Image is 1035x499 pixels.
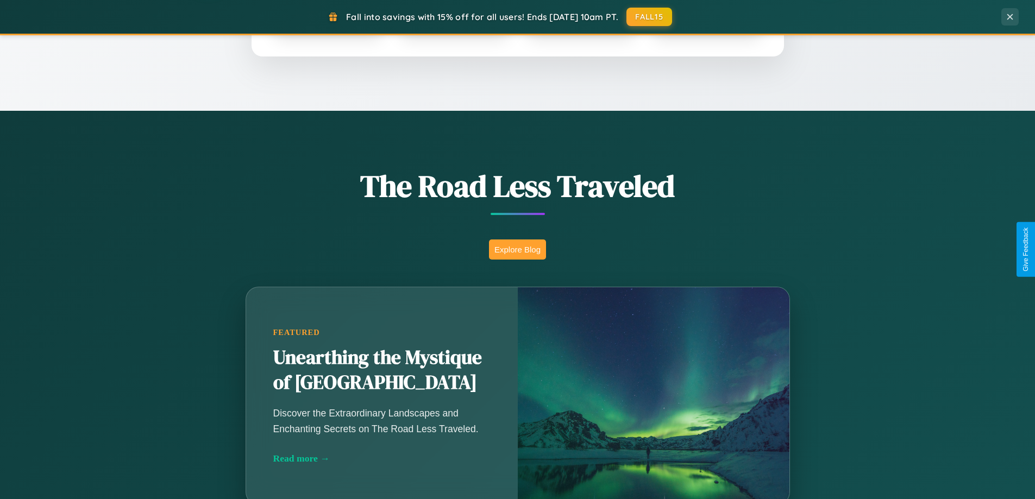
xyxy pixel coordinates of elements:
h2: Unearthing the Mystique of [GEOGRAPHIC_DATA] [273,345,491,395]
span: Fall into savings with 15% off for all users! Ends [DATE] 10am PT. [346,11,618,22]
div: Read more → [273,453,491,464]
div: Featured [273,328,491,337]
div: Give Feedback [1022,228,1030,271]
button: Explore Blog [489,239,546,260]
h1: The Road Less Traveled [192,165,844,207]
p: Discover the Extraordinary Landscapes and Enchanting Secrets on The Road Less Traveled. [273,406,491,436]
button: FALL15 [626,8,672,26]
